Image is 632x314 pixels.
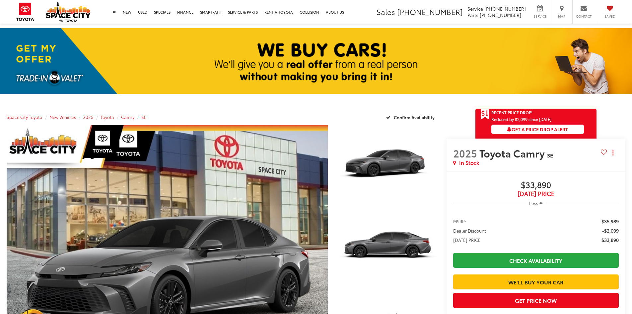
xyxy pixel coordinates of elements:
[7,114,42,120] a: Space City Toyota
[554,14,569,19] span: Map
[484,5,526,12] span: [PHONE_NUMBER]
[602,14,617,19] span: Saved
[601,218,619,225] span: $35,989
[453,293,619,308] button: Get Price Now
[335,125,440,204] a: Expand Photo 1
[453,146,477,160] span: 2025
[532,14,547,19] span: Service
[377,6,395,17] span: Sales
[576,14,592,19] span: Contact
[491,117,584,121] span: Reduced by $2,099 since [DATE]
[453,218,466,225] span: MSRP:
[475,109,597,117] a: Get Price Drop Alert Recent Price Drop!
[601,237,619,243] span: $33,890
[467,12,478,18] span: Parts
[453,190,619,197] span: [DATE] Price
[453,237,481,243] span: [DATE] PRICE
[529,200,538,206] span: Less
[479,146,547,160] span: Toyota Camry
[453,180,619,190] span: $33,890
[397,6,463,17] span: [PHONE_NUMBER]
[607,147,619,159] button: Actions
[481,109,489,120] span: Get Price Drop Alert
[383,111,440,123] button: Confirm Availability
[491,110,532,115] span: Recent Price Drop!
[394,114,435,120] span: Confirm Availability
[101,114,114,120] a: Toyota
[480,12,521,18] span: [PHONE_NUMBER]
[141,114,147,120] a: SE
[453,274,619,289] a: We'll Buy Your Car
[507,126,568,133] span: Get a Price Drop Alert
[612,150,613,156] span: dropdown dots
[453,253,619,268] a: Check Availability
[453,227,486,234] span: Dealer Discount
[334,207,441,287] img: 2025 Toyota Camry SE
[526,197,546,209] button: Less
[46,1,91,22] img: Space City Toyota
[49,114,76,120] a: New Vehicles
[83,114,94,120] a: 2025
[467,5,483,12] span: Service
[459,159,479,166] span: In Stock
[602,227,619,234] span: -$2,099
[547,151,553,159] span: SE
[121,114,134,120] a: Camry
[335,208,440,286] a: Expand Photo 2
[334,125,441,205] img: 2025 Toyota Camry SE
